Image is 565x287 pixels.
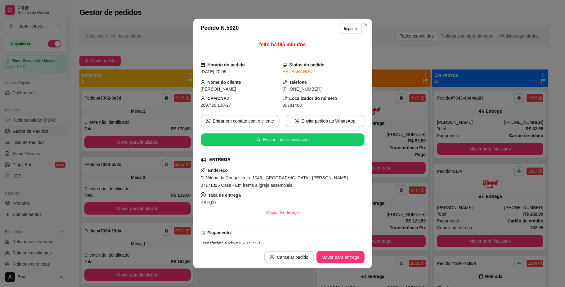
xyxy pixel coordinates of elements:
[201,241,241,246] span: Transferência Pix PIX
[283,96,287,101] span: phone
[201,96,205,101] span: user
[201,63,205,67] span: calendar
[208,193,241,198] strong: Taxa de entrega
[270,255,274,259] span: close-circle
[209,156,231,163] div: ENTREGA
[283,87,322,92] span: [PHONE_NUMBER]
[241,241,260,246] span: R$ 52,50
[264,251,314,263] button: close-circleCancelar pedido
[201,168,206,173] span: pushpin
[201,87,236,92] span: [PERSON_NAME]
[201,24,239,34] h3: Pedido N. 5020
[289,96,337,101] strong: Localizador do número
[201,115,280,127] button: whats-appEntrar em contato com o cliente
[286,115,365,127] button: whats-appEnviar pedido ao WhatsApp
[283,68,365,75] div: PREPARANDO
[261,206,304,219] button: Copiar Endereço
[201,69,226,74] span: [DATE] 20:05
[208,62,245,67] strong: Horário do pedido
[201,192,206,197] span: dollar
[289,62,325,67] strong: Status do pedido
[289,80,307,85] strong: Telefone
[201,200,216,205] span: R$ 0,00
[316,251,364,263] button: Mover para entrega
[259,42,306,47] span: feito há 195 minutos
[295,119,299,123] span: whats-app
[208,96,229,101] strong: CPF/CNPJ
[201,80,205,84] span: user
[340,24,362,34] button: Imprimir
[283,80,287,84] span: phone
[201,175,351,188] span: R. Vitória da Conquista, n. 1046, [GEOGRAPHIC_DATA]. [PERSON_NAME] - 07171325 Casa - Em frente a ...
[283,103,302,108] span: 90781408
[208,230,231,235] strong: Pagamento
[361,20,371,30] button: Close
[208,80,241,85] strong: Nome do cliente
[201,133,365,146] button: starEnviar link de avaliação
[201,231,205,235] span: credit-card
[256,137,261,142] span: star
[201,103,231,108] span: 289.726.138-27
[206,119,210,123] span: whats-app
[283,63,287,67] span: desktop
[208,168,228,173] strong: Endereço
